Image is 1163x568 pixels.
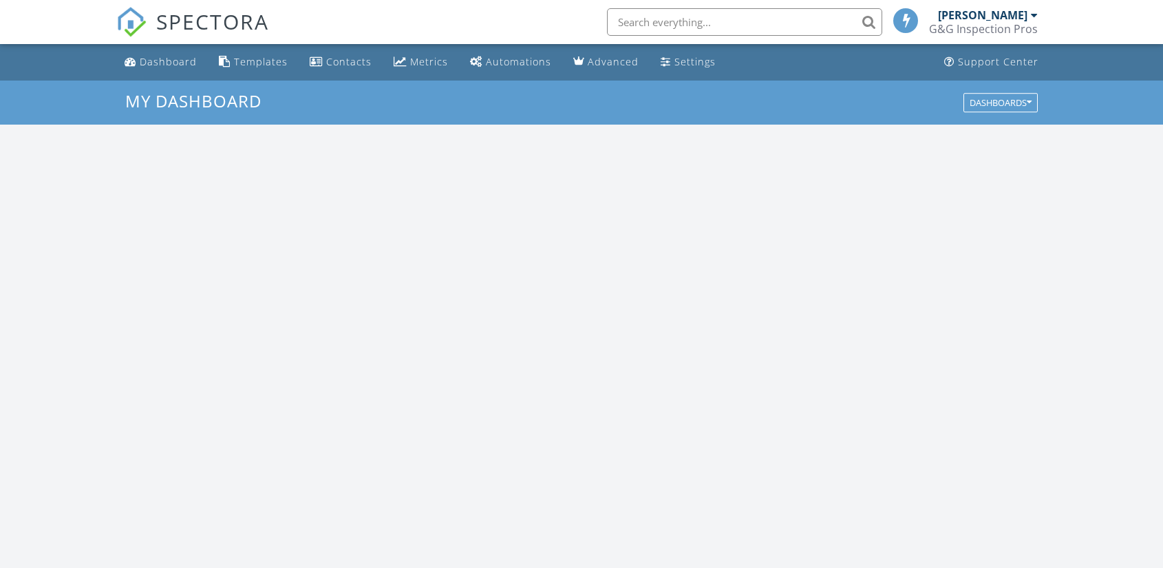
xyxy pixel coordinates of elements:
[156,7,269,36] span: SPECTORA
[140,55,197,68] div: Dashboard
[970,98,1032,107] div: Dashboards
[304,50,377,75] a: Contacts
[939,50,1044,75] a: Support Center
[116,19,269,48] a: SPECTORA
[963,93,1038,112] button: Dashboards
[125,90,262,112] span: My Dashboard
[486,55,551,68] div: Automations
[674,55,716,68] div: Settings
[116,7,147,37] img: The Best Home Inspection Software - Spectora
[958,55,1038,68] div: Support Center
[213,50,293,75] a: Templates
[410,55,448,68] div: Metrics
[607,8,882,36] input: Search everything...
[655,50,721,75] a: Settings
[234,55,288,68] div: Templates
[465,50,557,75] a: Automations (Basic)
[388,50,454,75] a: Metrics
[119,50,202,75] a: Dashboard
[588,55,639,68] div: Advanced
[929,22,1038,36] div: G&G Inspection Pros
[938,8,1027,22] div: [PERSON_NAME]
[568,50,644,75] a: Advanced
[326,55,372,68] div: Contacts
